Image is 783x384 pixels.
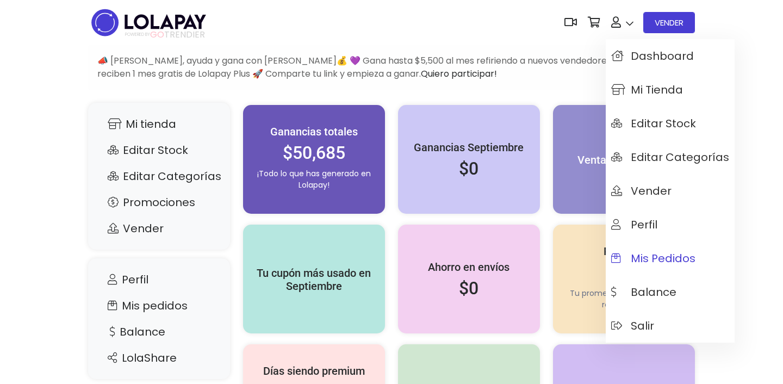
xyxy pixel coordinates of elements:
[409,278,529,299] h2: $0
[99,321,219,342] a: Balance
[99,295,219,316] a: Mis pedidos
[150,28,164,41] span: GO
[409,141,529,154] h5: Ganancias Septiembre
[254,125,374,138] h5: Ganancias totales
[99,218,219,239] a: Vender
[125,30,205,40] span: TRENDIER
[254,267,374,293] h5: Tu cupón más usado en Septiembre
[611,252,695,264] span: Mis pedidos
[99,348,219,368] a: LolaShare
[99,166,219,187] a: Editar Categorías
[643,12,695,33] a: VENDER
[99,192,219,213] a: Promociones
[564,245,684,258] h5: Reviews
[409,261,529,274] h5: Ahorro en envíos
[611,50,694,62] span: Dashboard
[254,364,374,377] h5: Días siendo premium
[606,107,735,140] a: Editar Stock
[99,114,219,134] a: Mi tienda
[606,208,735,241] a: Perfil
[611,151,729,163] span: Editar Categorías
[611,117,696,129] span: Editar Stock
[564,288,684,311] p: Tu promedio actual - No. de reseñas: 48
[254,143,374,163] h2: $50,685
[99,269,219,290] a: Perfil
[564,153,684,166] h5: Ventas Septiembre
[606,241,735,275] a: Mis pedidos
[606,275,735,309] a: Balance
[125,32,150,38] span: POWERED BY
[611,84,683,96] span: Mi tienda
[421,67,497,80] a: Quiero participar!
[606,174,735,208] a: Vender
[611,185,672,197] span: Vender
[606,140,735,174] a: Editar Categorías
[611,219,657,231] span: Perfil
[99,140,219,160] a: Editar Stock
[409,158,529,179] h2: $0
[606,73,735,107] a: Mi tienda
[606,39,735,73] a: Dashboard
[254,168,374,191] p: ¡Todo lo que has generado en Lolapay!
[564,262,684,283] h2: 4.9
[97,54,681,80] span: 📣 [PERSON_NAME], ayuda y gana con [PERSON_NAME]💰 💜 Gana hasta $5,500 al mes refiriendo a nuevos v...
[88,5,209,40] img: logo
[611,320,654,332] span: Salir
[611,286,676,298] span: Balance
[606,309,735,343] a: Salir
